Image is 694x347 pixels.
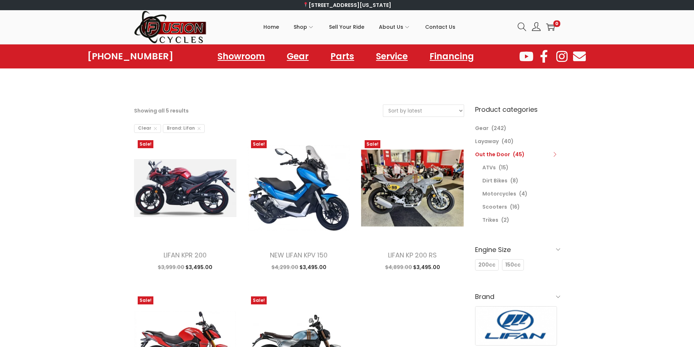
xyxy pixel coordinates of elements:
span: (2) [501,216,509,224]
span: $ [299,264,303,271]
span: 3,495.00 [413,264,440,271]
span: 3,495.00 [299,264,326,271]
img: Woostify retina logo [134,10,207,44]
h6: Engine Size [475,241,560,258]
span: (40) [502,138,514,145]
span: Brand: Lifan [163,124,205,133]
a: LIFAN KPR 200 [164,251,207,260]
span: (16) [510,203,520,210]
select: Shop order [383,105,464,117]
span: Clear [134,124,161,133]
span: 4,299.00 [271,264,298,271]
span: (15) [499,164,509,171]
a: Motorcycles [482,190,516,197]
a: Service [369,48,415,65]
a: Out the Door [475,151,510,158]
span: $ [185,264,189,271]
span: (45) [513,151,525,158]
a: Gear [279,48,316,65]
a: 0 [546,23,555,31]
p: Showing all 5 results [134,106,189,116]
a: Sell Your Ride [329,11,364,43]
a: Dirt Bikes [482,177,507,184]
a: NEW LIFAN KPV 150 [270,251,328,260]
span: $ [158,264,161,271]
img: Lifan [475,307,557,345]
h6: Product categories [475,105,560,114]
span: $ [271,264,275,271]
span: 3,999.00 [158,264,184,271]
a: ATVs [482,164,496,171]
span: Shop [294,18,307,36]
span: (242) [491,125,506,132]
a: [PHONE_NUMBER] [87,51,173,62]
span: Contact Us [425,18,455,36]
nav: Primary navigation [207,11,512,43]
a: Contact Us [425,11,455,43]
a: Financing [422,48,481,65]
span: 150cc [505,261,521,269]
a: Trikes [482,216,498,224]
span: Home [263,18,279,36]
a: LIFAN KP 200 RS [388,251,437,260]
span: Sell Your Ride [329,18,364,36]
a: Scooters [482,203,507,210]
a: Showroom [210,48,272,65]
nav: Menu [210,48,481,65]
a: Parts [323,48,361,65]
h6: Brand [475,288,560,305]
a: About Us [379,11,411,43]
a: Layaway [475,138,499,145]
span: 3,495.00 [185,264,212,271]
span: (4) [519,190,528,197]
span: $ [413,264,416,271]
span: About Us [379,18,403,36]
span: $ [385,264,388,271]
a: Shop [294,11,314,43]
span: (8) [510,177,518,184]
span: 200cc [478,261,495,269]
a: Home [263,11,279,43]
a: Gear [475,125,489,132]
img: 📍 [303,2,308,7]
a: [STREET_ADDRESS][US_STATE] [303,1,391,9]
span: 4,899.00 [385,264,412,271]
